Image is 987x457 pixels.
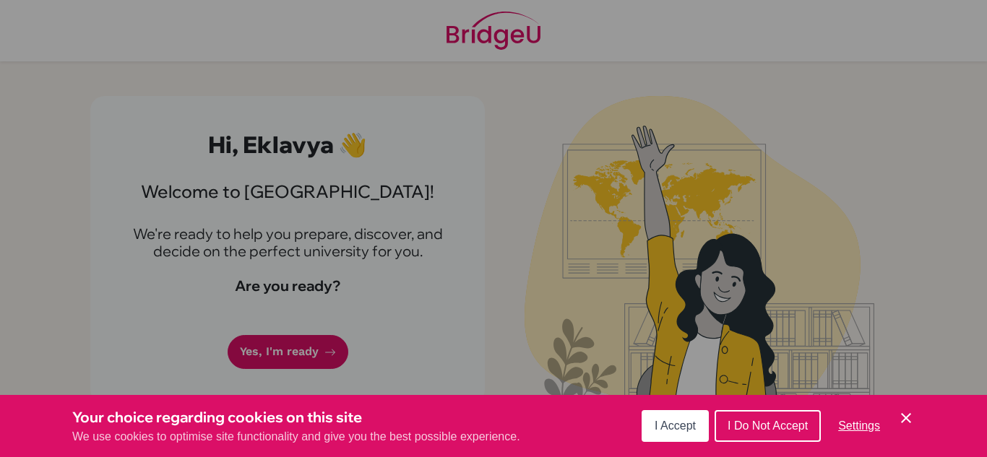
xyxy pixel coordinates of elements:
button: Save and close [897,409,915,427]
span: I Accept [655,419,696,432]
span: Settings [838,419,880,432]
button: Settings [827,412,892,440]
p: We use cookies to optimise site functionality and give you the best possible experience. [72,428,520,445]
span: I Do Not Accept [728,419,808,432]
button: I Do Not Accept [715,410,821,442]
h3: Your choice regarding cookies on this site [72,406,520,428]
button: I Accept [642,410,709,442]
